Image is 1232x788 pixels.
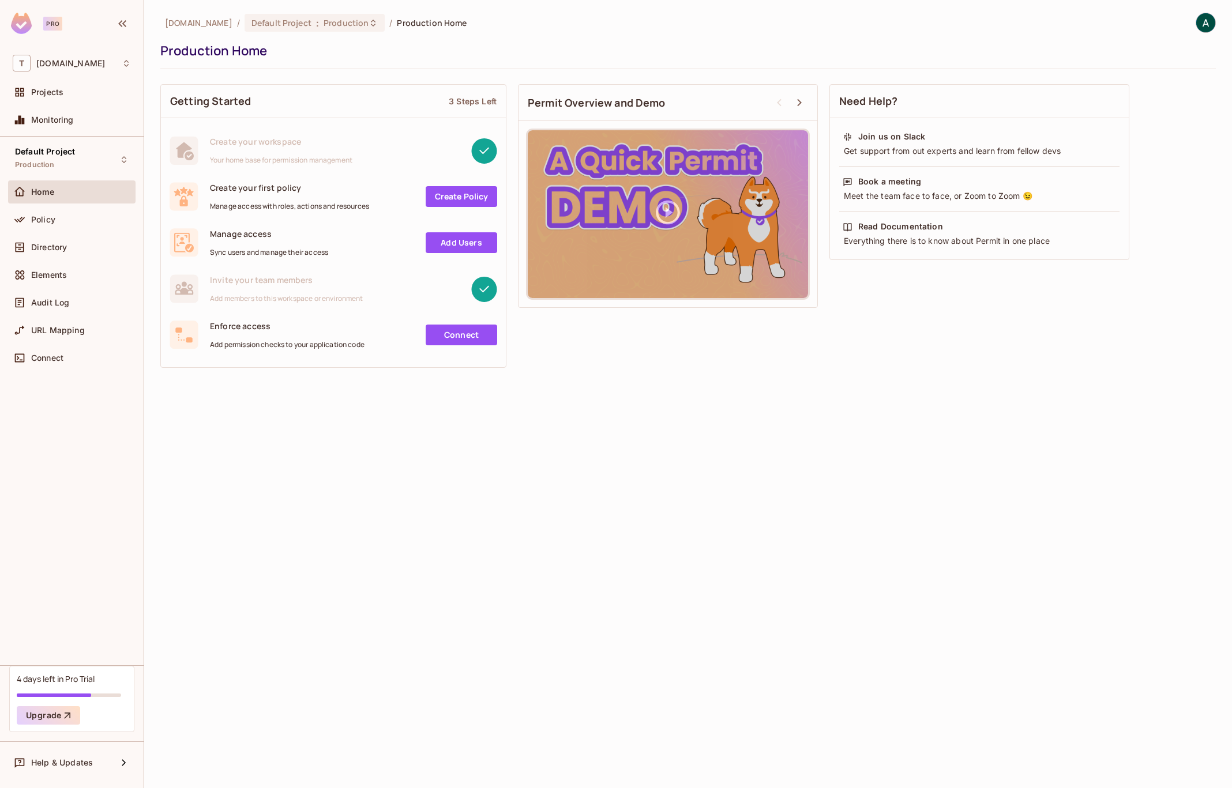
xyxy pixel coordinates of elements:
li: / [389,17,392,28]
span: Create your first policy [210,182,369,193]
div: Book a meeting [858,176,921,187]
div: Read Documentation [858,221,943,232]
span: URL Mapping [31,326,85,335]
div: Join us on Slack [858,131,925,142]
span: Your home base for permission management [210,156,352,165]
span: Invite your team members [210,274,363,285]
img: Ayumi Okufuji [1196,13,1215,32]
span: Permit Overview and Demo [528,96,666,110]
span: Production [15,160,55,169]
span: Projects [31,88,63,97]
span: Add members to this workspace or environment [210,294,363,303]
span: Elements [31,270,67,280]
span: Default Project [15,147,75,156]
button: Upgrade [17,706,80,725]
a: Connect [426,325,497,345]
span: Enforce access [210,321,365,331]
span: Sync users and manage their access [210,248,328,257]
span: Help & Updates [31,758,93,767]
span: Production [324,17,369,28]
span: Manage access with roles, actions and resources [210,202,369,211]
div: Get support from out experts and learn from fellow devs [843,145,1116,157]
a: Add Users [426,232,497,253]
span: Connect [31,353,63,363]
div: Everything there is to know about Permit in one place [843,235,1116,247]
span: Home [31,187,55,197]
span: Workspace: t2.auto [36,59,105,68]
li: / [237,17,240,28]
span: Manage access [210,228,328,239]
span: Policy [31,215,55,224]
span: : [315,18,320,28]
a: Create Policy [426,186,497,207]
span: Need Help? [839,94,898,108]
div: 3 Steps Left [449,96,497,107]
div: Pro [43,17,62,31]
span: Getting Started [170,94,251,108]
span: Directory [31,243,67,252]
span: Create your workspace [210,136,352,147]
span: Monitoring [31,115,74,125]
span: T [13,55,31,71]
span: the active workspace [165,17,232,28]
span: Add permission checks to your application code [210,340,365,349]
div: Production Home [160,42,1210,59]
img: SReyMgAAAABJRU5ErkJggg== [11,13,32,34]
span: Audit Log [31,298,69,307]
div: 4 days left in Pro Trial [17,673,95,684]
span: Default Project [251,17,311,28]
span: Production Home [397,17,467,28]
div: Meet the team face to face, or Zoom to Zoom 😉 [843,190,1116,202]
